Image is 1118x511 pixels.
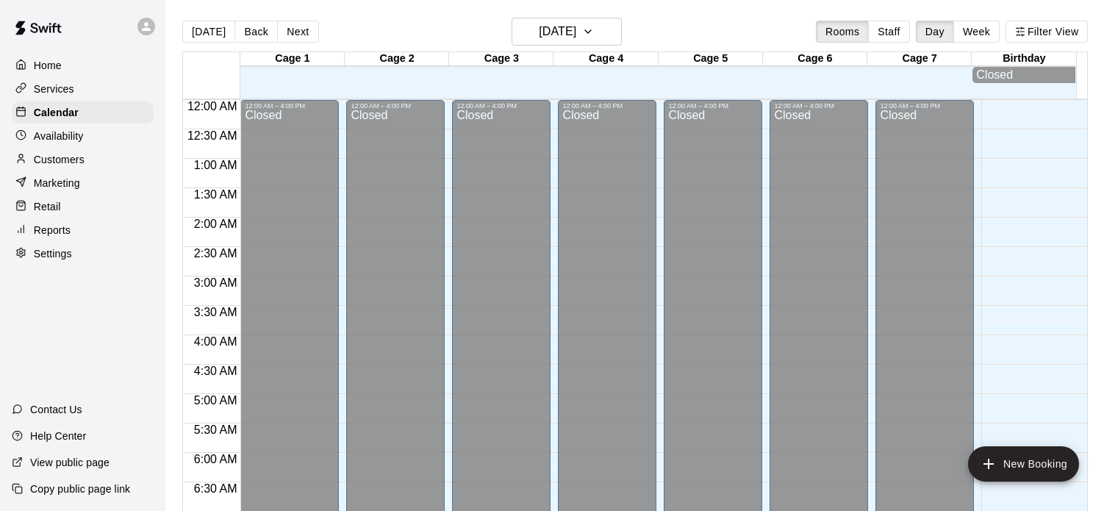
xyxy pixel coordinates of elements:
[12,101,154,124] a: Calendar
[190,335,241,348] span: 4:00 AM
[34,152,85,167] p: Customers
[190,365,241,377] span: 4:30 AM
[12,54,154,76] a: Home
[34,129,84,143] p: Availability
[12,125,154,147] a: Availability
[763,52,867,66] div: Cage 6
[34,105,79,120] p: Calendar
[449,52,553,66] div: Cage 3
[34,176,80,190] p: Marketing
[456,102,546,110] div: 12:00 AM – 4:00 PM
[190,424,241,436] span: 5:30 AM
[968,446,1079,482] button: add
[234,21,278,43] button: Back
[12,172,154,194] a: Marketing
[277,21,318,43] button: Next
[867,52,972,66] div: Cage 7
[774,102,864,110] div: 12:00 AM – 4:00 PM
[190,453,241,465] span: 6:00 AM
[12,219,154,241] a: Reports
[30,455,110,470] p: View public page
[816,21,869,43] button: Rooms
[240,52,345,66] div: Cage 1
[539,21,576,42] h6: [DATE]
[182,21,235,43] button: [DATE]
[345,52,449,66] div: Cage 2
[245,102,334,110] div: 12:00 AM – 4:00 PM
[34,246,72,261] p: Settings
[868,21,910,43] button: Staff
[12,78,154,100] a: Services
[12,196,154,218] a: Retail
[553,52,658,66] div: Cage 4
[1006,21,1088,43] button: Filter View
[190,394,241,407] span: 5:00 AM
[562,102,652,110] div: 12:00 AM – 4:00 PM
[190,482,241,495] span: 6:30 AM
[12,243,154,265] a: Settings
[34,58,62,73] p: Home
[190,159,241,171] span: 1:00 AM
[972,52,1076,66] div: Birthday
[953,21,1000,43] button: Week
[512,18,622,46] button: [DATE]
[190,276,241,289] span: 3:00 AM
[880,102,970,110] div: 12:00 AM – 4:00 PM
[34,223,71,237] p: Reports
[916,21,954,43] button: Day
[190,247,241,260] span: 2:30 AM
[30,482,130,496] p: Copy public page link
[12,149,154,171] a: Customers
[34,82,74,96] p: Services
[351,102,440,110] div: 12:00 AM – 4:00 PM
[190,188,241,201] span: 1:30 AM
[184,129,241,142] span: 12:30 AM
[190,218,241,230] span: 2:00 AM
[976,68,1072,82] div: Closed
[30,402,82,417] p: Contact Us
[184,100,241,112] span: 12:00 AM
[30,429,86,443] p: Help Center
[668,102,758,110] div: 12:00 AM – 4:00 PM
[659,52,763,66] div: Cage 5
[190,306,241,318] span: 3:30 AM
[34,199,61,214] p: Retail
